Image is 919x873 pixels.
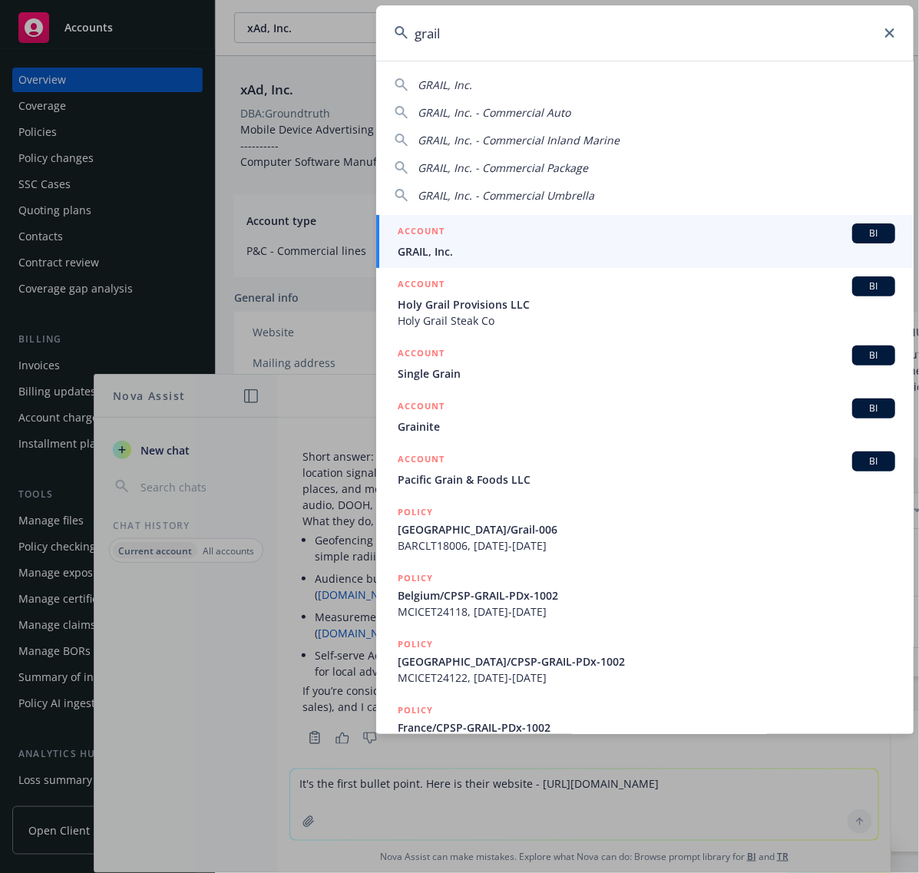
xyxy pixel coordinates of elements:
[398,521,895,537] span: [GEOGRAPHIC_DATA]/Grail-006
[376,562,914,628] a: POLICYBelgium/CPSP-GRAIL-PDx-1002MCICET24118, [DATE]-[DATE]
[858,402,889,415] span: BI
[398,653,895,670] span: [GEOGRAPHIC_DATA]/CPSP-GRAIL-PDx-1002
[398,346,445,364] h5: ACCOUNT
[376,496,914,562] a: POLICY[GEOGRAPHIC_DATA]/Grail-006BARCLT18006, [DATE]-[DATE]
[398,670,895,686] span: MCICET24122, [DATE]-[DATE]
[398,243,895,260] span: GRAIL, Inc.
[398,603,895,620] span: MCICET24118, [DATE]-[DATE]
[376,268,914,337] a: ACCOUNTBIHoly Grail Provisions LLCHoly Grail Steak Co
[858,455,889,468] span: BI
[398,312,895,329] span: Holy Grail Steak Co
[376,215,914,268] a: ACCOUNTBIGRAIL, Inc.
[418,105,570,120] span: GRAIL, Inc. - Commercial Auto
[398,587,895,603] span: Belgium/CPSP-GRAIL-PDx-1002
[858,349,889,362] span: BI
[398,504,433,520] h5: POLICY
[398,296,895,312] span: Holy Grail Provisions LLC
[858,279,889,293] span: BI
[398,276,445,295] h5: ACCOUNT
[418,160,588,175] span: GRAIL, Inc. - Commercial Package
[418,78,472,92] span: GRAIL, Inc.
[418,133,620,147] span: GRAIL, Inc. - Commercial Inland Marine
[398,471,895,488] span: Pacific Grain & Foods LLC
[398,451,445,470] h5: ACCOUNT
[398,365,895,382] span: Single Grain
[398,637,433,652] h5: POLICY
[376,694,914,760] a: POLICYFrance/CPSP-GRAIL-PDx-1002
[398,398,445,417] h5: ACCOUNT
[398,223,445,242] h5: ACCOUNT
[376,443,914,496] a: ACCOUNTBIPacific Grain & Foods LLC
[376,5,914,61] input: Search...
[418,188,594,203] span: GRAIL, Inc. - Commercial Umbrella
[398,570,433,586] h5: POLICY
[376,337,914,390] a: ACCOUNTBISingle Grain
[398,418,895,435] span: Grainite
[376,628,914,694] a: POLICY[GEOGRAPHIC_DATA]/CPSP-GRAIL-PDx-1002MCICET24122, [DATE]-[DATE]
[398,703,433,718] h5: POLICY
[398,537,895,554] span: BARCLT18006, [DATE]-[DATE]
[376,390,914,443] a: ACCOUNTBIGrainite
[858,227,889,240] span: BI
[398,719,895,736] span: France/CPSP-GRAIL-PDx-1002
